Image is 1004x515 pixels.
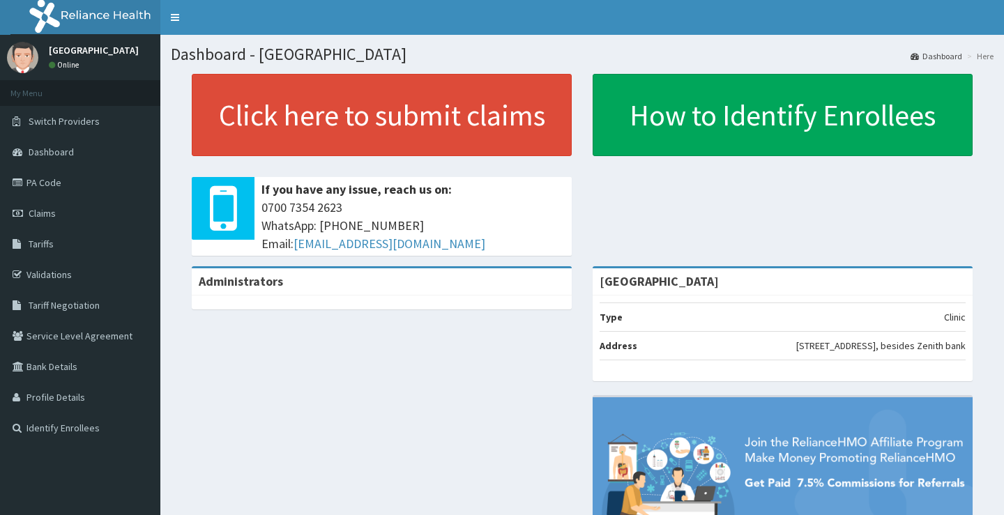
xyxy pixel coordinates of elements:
a: [EMAIL_ADDRESS][DOMAIN_NAME] [294,236,485,252]
a: Online [49,60,82,70]
span: Tariffs [29,238,54,250]
a: How to Identify Enrollees [593,74,973,156]
h1: Dashboard - [GEOGRAPHIC_DATA] [171,45,994,63]
p: [STREET_ADDRESS], besides Zenith bank [796,339,966,353]
span: Claims [29,207,56,220]
b: Administrators [199,273,283,289]
img: User Image [7,42,38,73]
span: 0700 7354 2623 WhatsApp: [PHONE_NUMBER] Email: [261,199,565,252]
li: Here [964,50,994,62]
b: If you have any issue, reach us on: [261,181,452,197]
a: Dashboard [911,50,962,62]
p: Clinic [944,310,966,324]
span: Dashboard [29,146,74,158]
p: [GEOGRAPHIC_DATA] [49,45,139,55]
b: Address [600,339,637,352]
strong: [GEOGRAPHIC_DATA] [600,273,719,289]
a: Click here to submit claims [192,74,572,156]
b: Type [600,311,623,323]
span: Switch Providers [29,115,100,128]
span: Tariff Negotiation [29,299,100,312]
